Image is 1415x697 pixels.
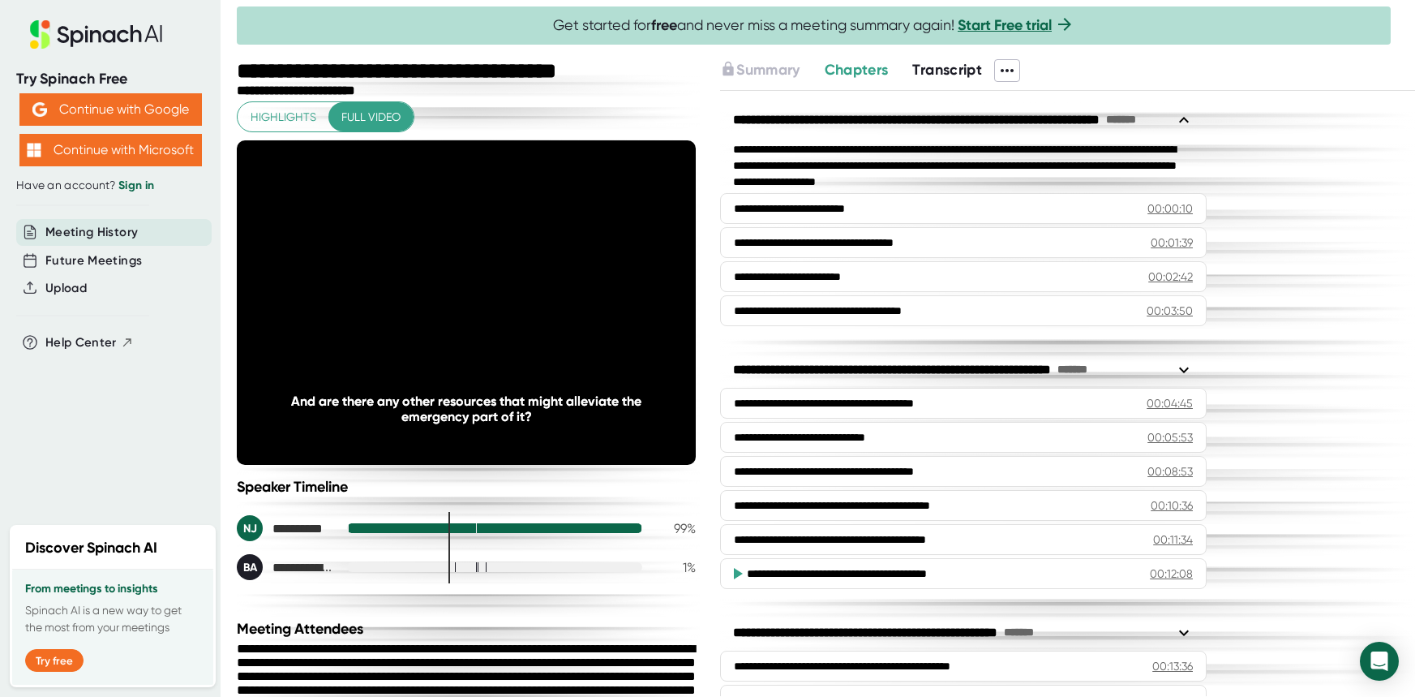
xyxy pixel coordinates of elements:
[1147,200,1193,217] div: 00:00:10
[720,59,800,81] button: Summary
[19,93,202,126] button: Continue with Google
[736,61,800,79] span: Summary
[1152,658,1193,674] div: 00:13:36
[237,554,334,580] div: Bailey, Brooke A
[19,134,202,166] button: Continue with Microsoft
[45,333,134,352] button: Help Center
[720,59,824,82] div: Upgrade to access
[237,515,263,541] div: NJ
[283,394,650,424] div: And are there any other resources that might alleviate the emergency part of it?
[237,554,263,580] div: BA
[1147,303,1193,319] div: 00:03:50
[237,515,334,541] div: Noll, Judi
[1147,429,1193,445] div: 00:05:53
[1151,234,1193,251] div: 00:01:39
[237,478,696,496] div: Speaker Timeline
[45,223,138,242] button: Meeting History
[1360,642,1399,681] div: Open Intercom Messenger
[651,16,677,34] b: free
[25,649,84,672] button: Try free
[25,602,200,636] p: Spinach AI is a new way to get the most from your meetings
[45,279,87,298] button: Upload
[118,179,154,192] a: Sign in
[1147,463,1193,480] div: 00:08:53
[1148,269,1193,285] div: 00:02:42
[958,16,1052,34] a: Start Free trial
[16,179,204,193] div: Have an account?
[25,583,200,596] h3: From meetings to insights
[825,61,889,79] span: Chapters
[45,333,117,352] span: Help Center
[655,560,696,575] div: 1 %
[553,16,1074,35] span: Get started for and never miss a meeting summary again!
[825,59,889,81] button: Chapters
[1147,395,1193,411] div: 00:04:45
[655,521,696,536] div: 99 %
[238,102,329,132] button: Highlights
[912,61,982,79] span: Transcript
[1151,497,1193,514] div: 00:10:36
[251,107,316,127] span: Highlights
[45,252,142,270] button: Future Meetings
[237,620,700,638] div: Meeting Attendees
[328,102,414,132] button: Full video
[1153,531,1193,548] div: 00:11:34
[32,102,47,117] img: Aehbyd4JwY73AAAAAElFTkSuQmCC
[912,59,982,81] button: Transcript
[341,107,401,127] span: Full video
[25,537,157,559] h2: Discover Spinach AI
[1150,566,1193,582] div: 00:12:08
[16,70,204,88] div: Try Spinach Free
